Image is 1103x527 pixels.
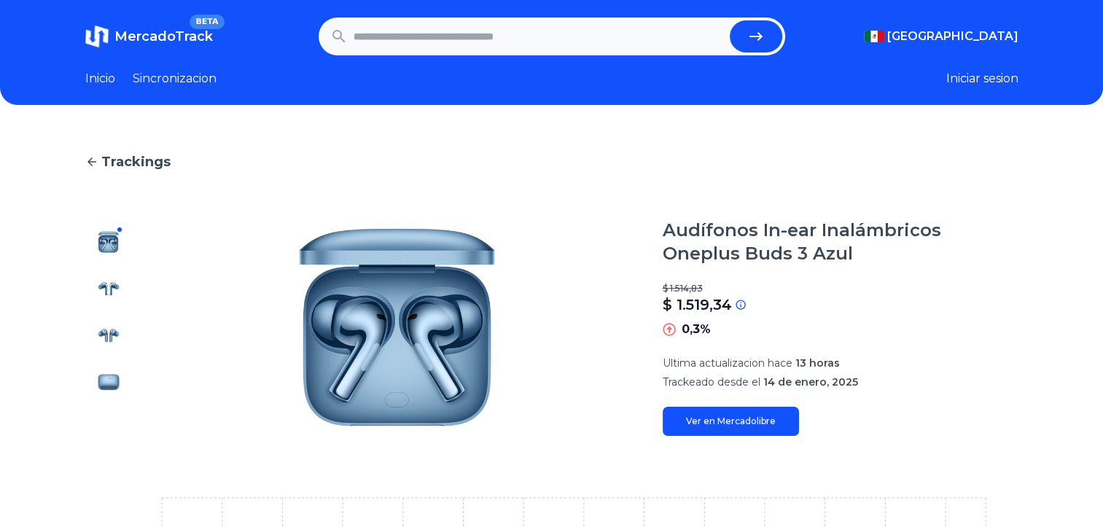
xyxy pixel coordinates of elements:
[85,152,1018,172] a: Trackings
[161,219,634,436] img: Audífonos In-ear Inalámbricos Oneplus Buds 3 Azul
[114,28,213,44] span: MercadoTrack
[190,15,224,29] span: BETA
[763,375,858,389] span: 14 de enero, 2025
[663,407,799,436] a: Ver en Mercadolibre
[133,70,217,87] a: Sincronizacion
[663,356,792,370] span: Ultima actualizacion hace
[97,370,120,394] img: Audífonos In-ear Inalámbricos Oneplus Buds 3 Azul
[97,230,120,254] img: Audífonos In-ear Inalámbricos Oneplus Buds 3 Azul
[864,31,884,42] img: Mexico
[663,294,732,315] p: $ 1.519,34
[682,321,711,338] p: 0,3%
[946,70,1018,87] button: Iniciar sesion
[97,324,120,347] img: Audífonos In-ear Inalámbricos Oneplus Buds 3 Azul
[85,25,213,48] a: MercadoTrackBETA
[663,219,1018,265] h1: Audífonos In-ear Inalámbricos Oneplus Buds 3 Azul
[85,70,115,87] a: Inicio
[663,375,760,389] span: Trackeado desde el
[101,152,171,172] span: Trackings
[97,277,120,300] img: Audífonos In-ear Inalámbricos Oneplus Buds 3 Azul
[795,356,840,370] span: 13 horas
[864,28,1018,45] button: [GEOGRAPHIC_DATA]
[85,25,109,48] img: MercadoTrack
[887,28,1018,45] span: [GEOGRAPHIC_DATA]
[663,283,1018,294] p: $ 1.514,83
